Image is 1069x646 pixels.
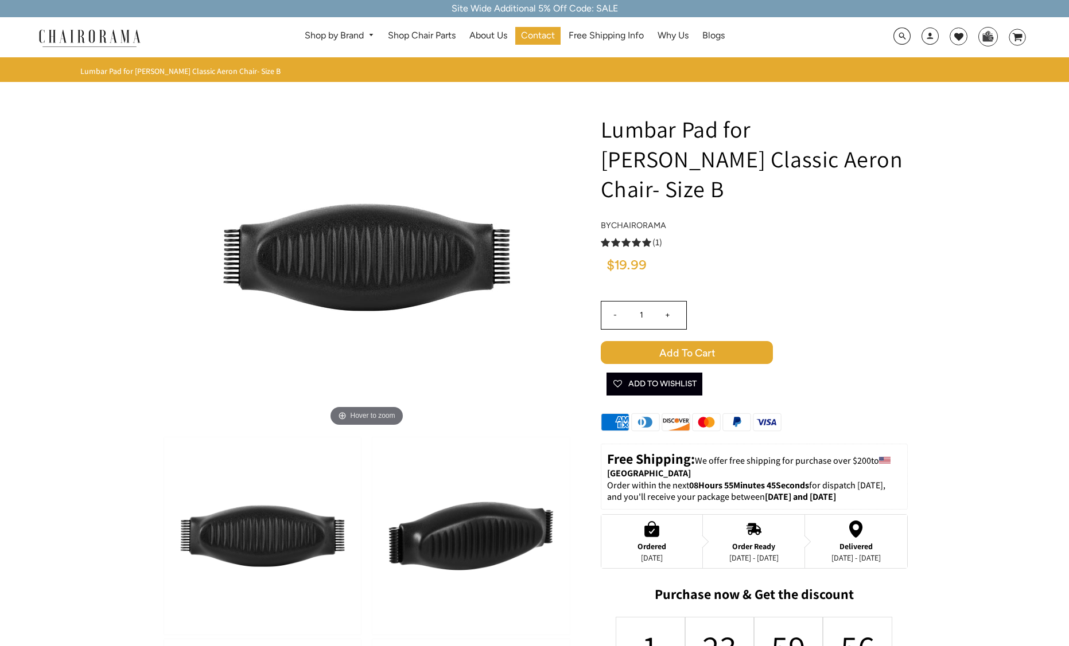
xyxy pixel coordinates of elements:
img: Lumbar Pad for Herman Miller Classic Aeron Chair- Size B - chairorama [195,85,539,429]
span: Add To Wishlist [612,373,697,396]
span: Shop Chair Parts [388,30,456,42]
nav: DesktopNavigation [196,27,834,48]
span: Lumbar Pad for [PERSON_NAME] Classic Aeron Chair- Size B [80,66,281,76]
a: Free Shipping Info [563,27,650,45]
span: We offer free shipping for purchase over $200 [695,455,871,467]
span: 08Hours 55Minutes 45Seconds [689,479,809,491]
strong: [GEOGRAPHIC_DATA] [607,467,691,479]
a: 5.0 rating (1 votes) [601,236,908,248]
h4: by [601,221,908,230]
a: About Us [464,27,513,45]
a: Why Us [652,27,694,45]
span: (1) [652,237,662,249]
p: Order within the next for dispatch [DATE], and you'll receive your package between [607,480,901,504]
input: - [601,302,629,329]
img: WhatsApp_Image_2024-07-12_at_16.23.01.webp [979,28,997,45]
a: Contact [515,27,561,45]
span: Add to Cart [601,341,773,364]
h1: Lumbar Pad for [PERSON_NAME] Classic Aeron Chair- Size B [601,114,908,203]
img: Lumbar Pad for Herman Miller Classic Aeron Chair- Size B - chairorama [372,437,569,635]
div: [DATE] - [DATE] [831,553,881,562]
strong: Free Shipping: [607,449,695,468]
span: Contact [521,30,555,42]
input: + [654,302,682,329]
div: Ordered [637,542,666,551]
h2: Purchase now & Get the discount [601,586,908,608]
a: Shop by Brand [299,27,380,45]
button: Add To Wishlist [607,373,702,396]
button: Add to Cart [601,341,908,364]
span: Why Us [658,30,689,42]
img: chairorama [32,28,147,48]
strong: [DATE] and [DATE] [765,491,836,503]
span: Free Shipping Info [569,30,644,42]
nav: breadcrumbs [80,66,285,76]
a: Blogs [697,27,730,45]
span: $19.99 [607,259,647,272]
div: [DATE] [637,553,666,562]
div: Order Ready [729,542,779,551]
span: Blogs [702,30,725,42]
div: [DATE] - [DATE] [729,553,779,562]
a: chairorama [611,220,666,230]
p: to [607,450,901,480]
div: Delivered [831,542,881,551]
img: Lumbar Pad for Herman Miller Classic Aeron Chair- Size B - chairorama [164,437,361,635]
a: Lumbar Pad for Herman Miller Classic Aeron Chair- Size B - chairoramaHover to zoom [195,250,539,263]
span: About Us [469,30,507,42]
a: Shop Chair Parts [382,27,461,45]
